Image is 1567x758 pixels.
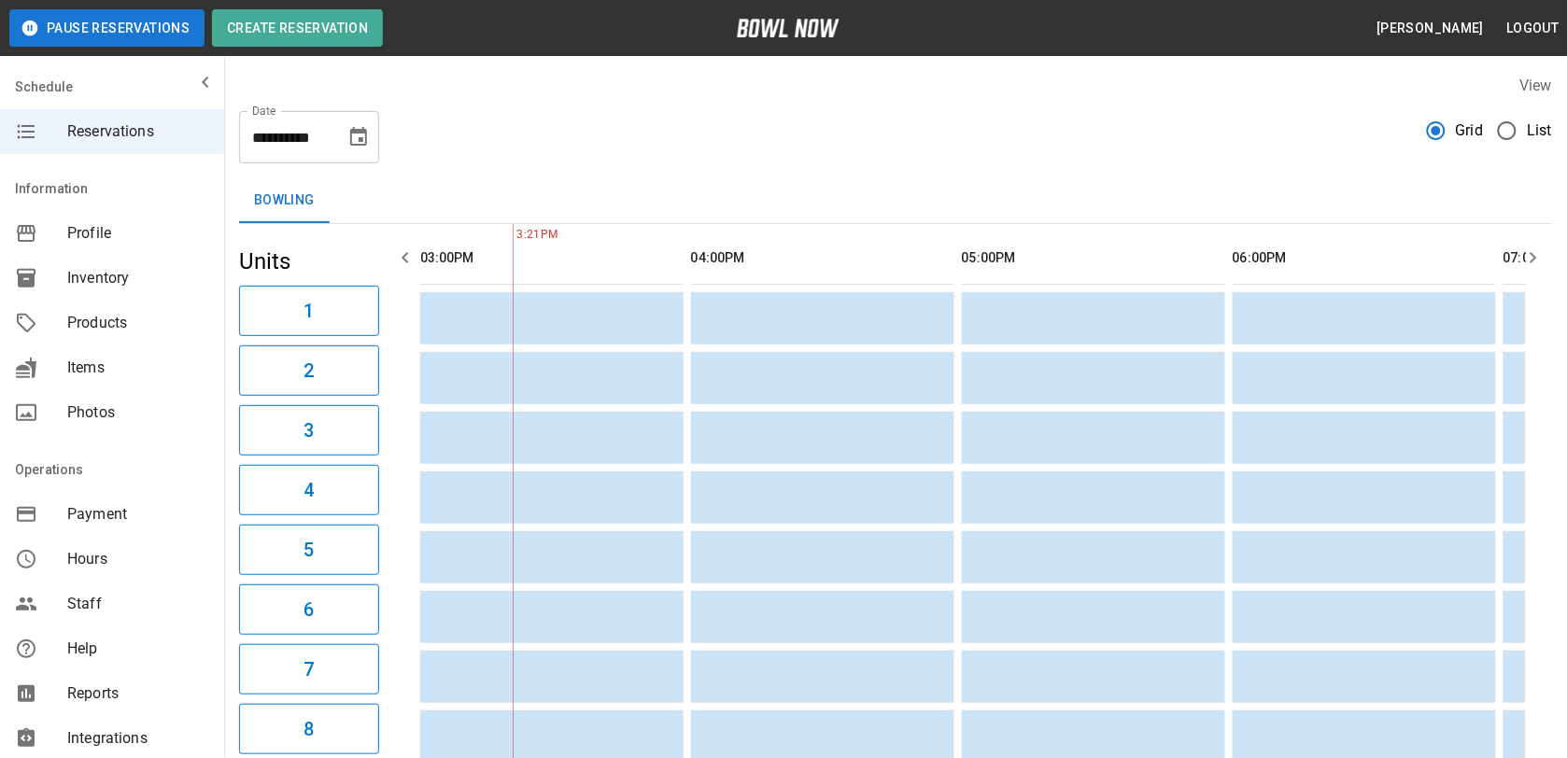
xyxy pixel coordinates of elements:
button: 7 [239,644,379,695]
button: 1 [239,286,379,336]
button: [PERSON_NAME] [1369,11,1491,46]
div: inventory tabs [239,178,1552,223]
h6: 8 [304,714,314,744]
h6: 6 [304,595,314,625]
button: 5 [239,525,379,575]
span: Reports [67,682,209,705]
span: Grid [1456,119,1484,142]
label: View [1519,77,1552,94]
span: Help [67,638,209,660]
span: Staff [67,593,209,615]
h6: 1 [304,296,314,326]
span: Inventory [67,267,209,289]
button: 6 [239,584,379,635]
h6: 2 [304,356,314,386]
img: logo [737,19,840,37]
h6: 7 [304,654,314,684]
span: Reservations [67,120,209,143]
span: Items [67,357,209,379]
span: Photos [67,401,209,424]
button: 8 [239,704,379,754]
h6: 3 [304,415,314,445]
button: Bowling [239,178,330,223]
h5: Units [239,246,379,276]
h6: 5 [304,535,314,565]
span: Integrations [67,727,209,750]
span: List [1527,119,1552,142]
span: Payment [67,503,209,526]
button: 3 [239,405,379,456]
span: Profile [67,222,209,245]
button: 4 [239,465,379,515]
button: 2 [239,345,379,396]
span: Hours [67,548,209,570]
h6: 4 [304,475,314,505]
button: Logout [1500,11,1567,46]
button: Choose date, selected date is Aug 31, 2025 [340,119,377,156]
span: Products [67,312,209,334]
button: Pause Reservations [9,9,205,47]
span: 3:21PM [513,226,517,245]
button: Create Reservation [212,9,383,47]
